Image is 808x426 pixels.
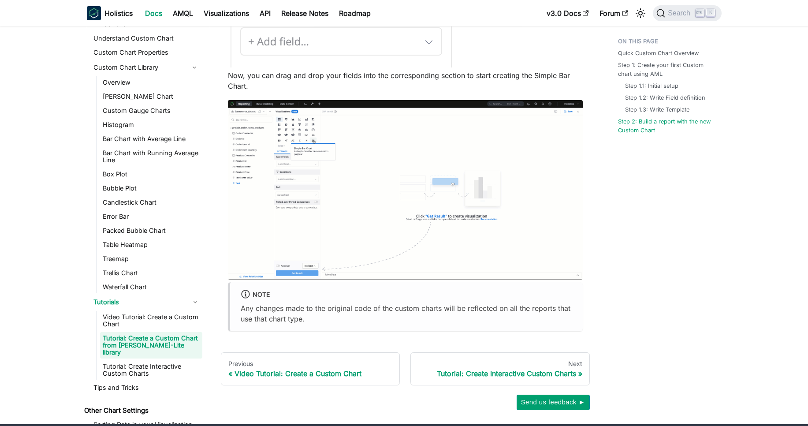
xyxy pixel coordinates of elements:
[228,70,583,91] p: Now, you can drag and drop your fields into the corresponding section to start creating the Simpl...
[82,404,202,417] a: Other Chart Settings
[100,281,202,293] a: Waterfall Chart
[100,239,202,251] a: Table Heatmap
[91,381,202,394] a: Tips and Tricks
[665,9,696,17] span: Search
[418,360,582,368] div: Next
[78,25,210,424] nav: Docs sidebar
[517,395,590,410] button: Send us feedback ►
[91,295,202,309] a: Tutorials
[100,224,202,237] a: Packed Bubble Chart
[100,360,202,380] a: Tutorial: Create Interactive Custom Charts
[410,352,590,386] a: NextTutorial: Create Interactive Custom Charts
[100,267,202,279] a: Trellis Chart
[100,253,202,265] a: Treemap
[186,60,202,75] button: Collapse sidebar category 'Custom Chart Library'
[100,182,202,194] a: Bubble Plot
[140,6,168,20] a: Docs
[100,133,202,145] a: Bar Chart with Average Line
[228,360,393,368] div: Previous
[334,6,376,20] a: Roadmap
[100,168,202,180] a: Box Plot
[87,6,133,20] a: HolisticsHolistics
[228,100,583,280] img: simple-bar-chart.gif
[618,49,699,57] a: Quick Custom Chart Overview
[625,105,689,114] a: Step 1.3: Write Template
[594,6,633,20] a: Forum
[618,61,716,78] a: Step 1: Create your first Custom chart using AML
[198,6,254,20] a: Visualizations
[100,210,202,223] a: Error Bar
[168,6,198,20] a: AMQL
[276,6,334,20] a: Release Notes
[100,119,202,131] a: Histogram
[625,93,705,102] a: Step 1.2: Write Field definition
[418,369,582,378] div: Tutorial: Create Interactive Custom Charts
[228,369,393,378] div: Video Tutorial: Create a Custom Chart
[653,5,721,21] button: Search (Ctrl+K)
[91,60,186,75] a: Custom Chart Library
[91,32,202,45] a: Understand Custom Chart
[100,196,202,209] a: Candlestick Chart
[104,8,133,19] b: Holistics
[100,311,202,330] a: Video Tutorial: Create a Custom Chart
[541,6,594,20] a: v3.0 Docs
[633,6,648,20] button: Switch between dark and light mode (currently light mode)
[221,352,590,386] nav: Docs pages
[100,76,202,89] a: Overview
[521,396,585,408] span: Send us feedback ►
[241,303,572,324] p: Any changes made to the original code of the custom charts will be reflected on all the reports t...
[87,6,101,20] img: Holistics
[254,6,276,20] a: API
[100,90,202,103] a: [PERSON_NAME] Chart
[706,9,715,17] kbd: K
[241,289,572,301] div: note
[221,352,400,386] a: PreviousVideo Tutorial: Create a Custom Chart
[618,117,716,134] a: Step 2: Build a report with the new Custom Chart
[100,147,202,166] a: Bar Chart with Running Average Line
[91,46,202,59] a: Custom Chart Properties
[625,82,678,90] a: Step 1.1: Initial setup
[100,105,202,117] a: Custom Gauge Charts
[100,332,202,359] a: Tutorial: Create a Custom Chart from [PERSON_NAME]-Lite library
